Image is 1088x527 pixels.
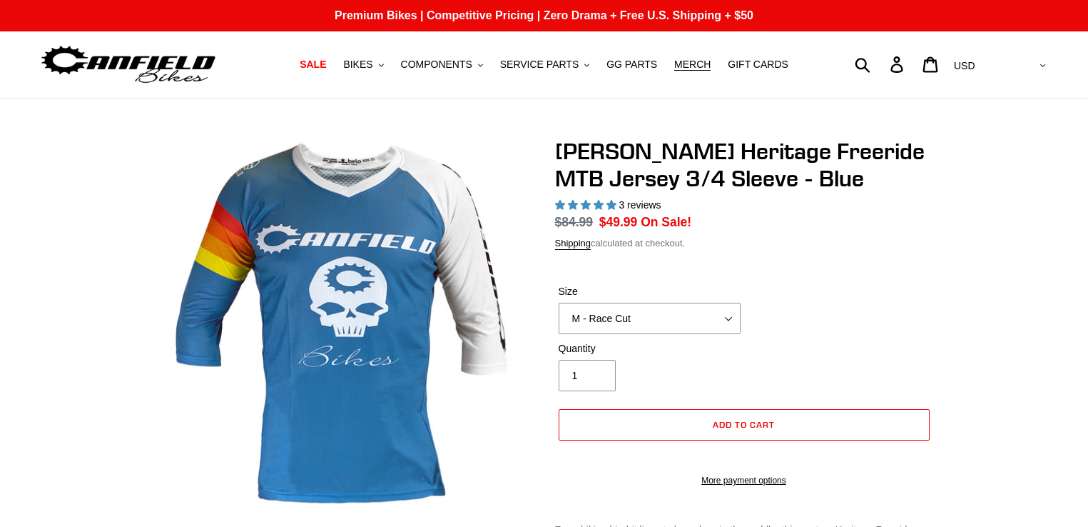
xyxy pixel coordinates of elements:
[863,49,899,80] input: Search
[343,59,372,71] span: BIKES
[674,59,711,71] span: MERCH
[555,199,619,211] span: 5.00 stars
[336,55,390,74] button: BIKES
[713,419,775,430] span: Add to cart
[728,59,788,71] span: GIFT CARDS
[555,138,933,193] h1: [PERSON_NAME] Heritage Freeride MTB Jersey 3/4 Sleeve - Blue
[39,42,218,87] img: Canfield Bikes
[500,59,579,71] span: SERVICE PARTS
[559,341,741,356] label: Quantity
[401,59,472,71] span: COMPONENTS
[721,55,795,74] a: GIFT CARDS
[606,59,657,71] span: GG PARTS
[619,199,661,211] span: 3 reviews
[293,55,333,74] a: SALE
[559,409,930,441] button: Add to cart
[559,284,741,299] label: Size
[555,238,591,250] a: Shipping
[559,474,930,487] a: More payment options
[555,215,594,229] s: $84.99
[555,236,933,251] div: calculated at checkout.
[667,55,718,74] a: MERCH
[641,213,691,231] span: On Sale!
[300,59,326,71] span: SALE
[599,55,664,74] a: GG PARTS
[493,55,596,74] button: SERVICE PARTS
[394,55,490,74] button: COMPONENTS
[599,215,638,229] span: $49.99
[158,141,531,513] img: Canfield Heritage Freeride MTB Jersey 3/4 Sleeve - Blue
